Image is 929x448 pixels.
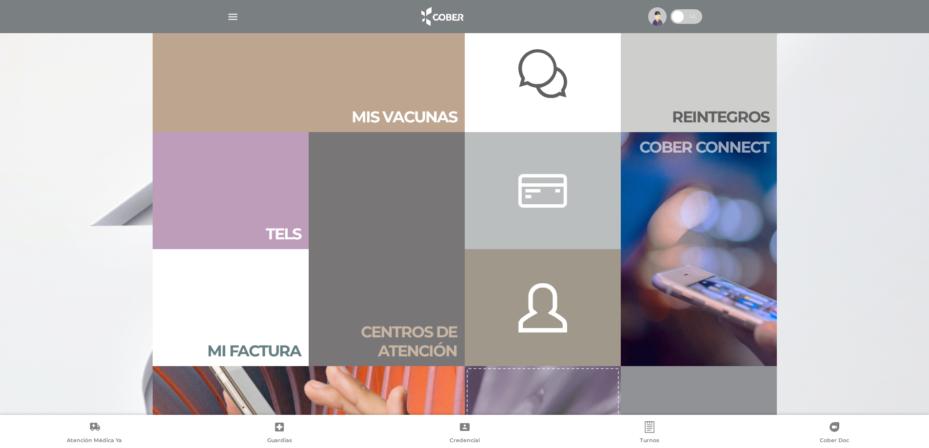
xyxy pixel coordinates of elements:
a: Turnos [557,421,742,446]
img: profile-placeholder.svg [648,7,667,26]
h2: Mi factura [207,342,301,360]
a: Cober connect [621,132,777,366]
img: logo_cober_home-white.png [416,5,467,28]
span: Credencial [450,437,480,446]
span: Turnos [640,437,659,446]
h2: Cober connect [639,138,769,156]
a: Credencial [372,421,557,446]
span: Cober Doc [820,437,849,446]
a: Tels [153,132,309,249]
a: Atención Médica Ya [2,421,187,446]
span: Atención Médica Ya [67,437,122,446]
span: Guardias [267,437,292,446]
h2: Centros de atención [316,323,457,360]
img: Cober_menu-lines-white.svg [227,11,239,23]
a: Centros de atención [309,132,465,366]
h2: Mis vacu nas [352,108,457,126]
a: Cober Doc [742,421,927,446]
h2: Tels [266,225,301,243]
a: Mi factura [153,249,309,366]
h2: Rein te gros [672,108,769,126]
a: Mis vacunas [153,15,465,132]
a: Guardias [187,421,372,446]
